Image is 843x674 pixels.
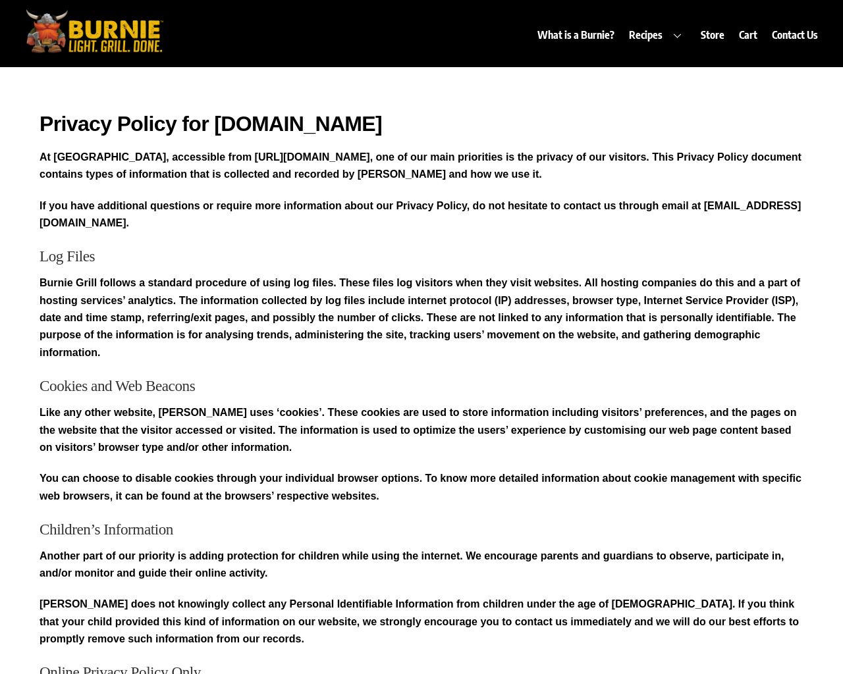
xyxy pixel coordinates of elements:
[40,598,799,644] span: [PERSON_NAME] does not knowingly collect any Personal Identifiable Information from children unde...
[40,247,95,265] span: Log Files
[40,473,802,501] span: You can choose to disable cookies through your individual browser options. To know more detailed ...
[40,550,784,579] span: Another part of our priority is adding protection for children while using the internet. We encou...
[766,20,825,50] a: Contact Us
[733,20,764,50] a: Cart
[623,20,693,50] a: Recipes
[40,521,173,538] span: Children’s Information
[18,7,170,56] img: burniegrill.com-logo-high-res-2020110_500px
[40,277,800,358] span: Burnie Grill follows a standard procedure of using log files. These files log visitors when they ...
[40,377,195,394] span: Cookies and Web Beacons
[18,38,170,60] a: Burnie Grill
[40,200,801,228] span: If you have additional questions or require more information about our Privacy Policy, do not hes...
[531,20,621,50] a: What is a Burnie?
[40,112,382,136] span: Privacy Policy for [DOMAIN_NAME]
[694,20,730,50] a: Store
[40,407,797,453] span: Like any other website, [PERSON_NAME] uses ‘cookies’. These cookies are used to store information...
[40,151,802,180] span: At [GEOGRAPHIC_DATA], accessible from [URL][DOMAIN_NAME], one of our main priorities is the priva...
